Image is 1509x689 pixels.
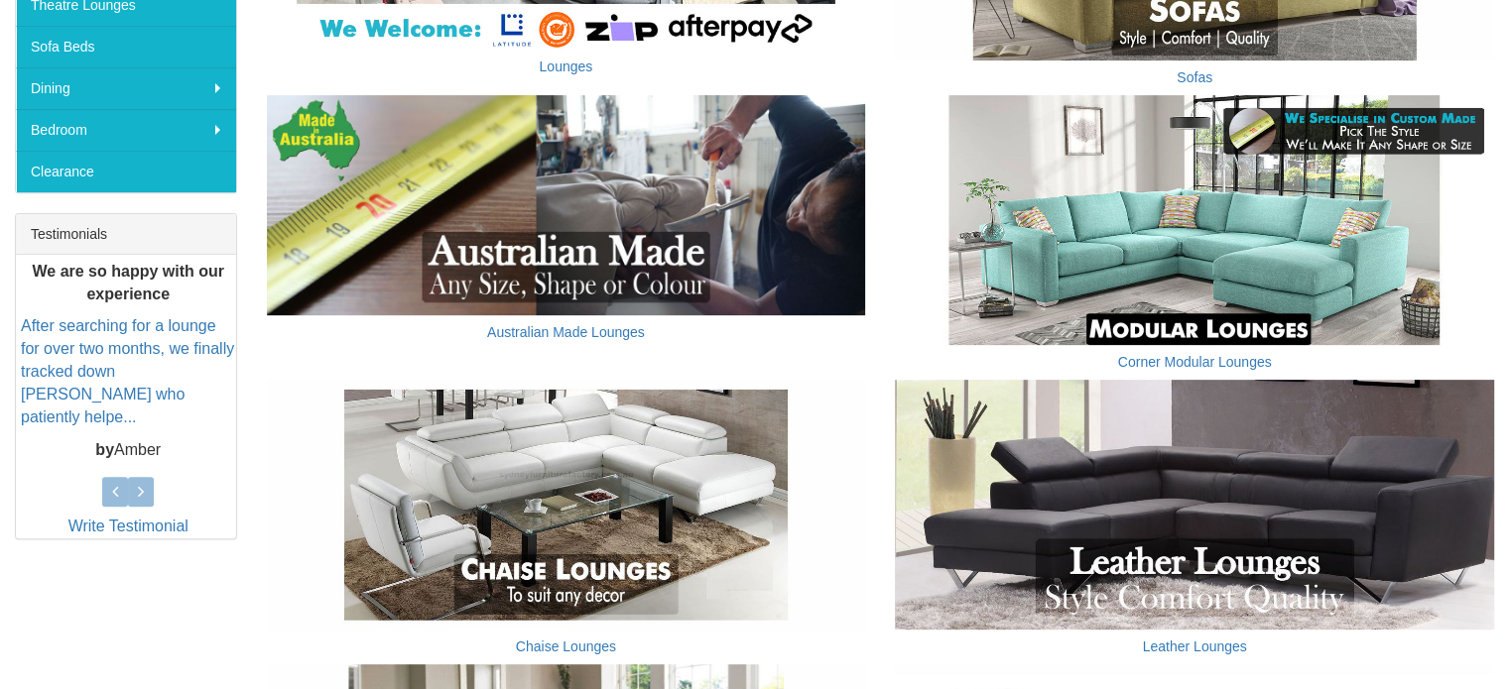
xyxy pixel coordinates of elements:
a: Corner Modular Lounges [1118,354,1272,370]
img: Corner Modular Lounges [895,95,1494,345]
a: Bedroom [16,109,236,151]
img: Australian Made Lounges [267,95,866,314]
b: by [95,440,114,457]
img: Leather Lounges [895,380,1494,630]
a: Clearance [16,151,236,192]
a: Chaise Lounges [516,638,616,654]
a: Lounges [540,58,593,74]
a: Leather Lounges [1143,638,1247,654]
div: Testimonials [16,214,236,255]
a: After searching for a lounge for over two months, we finally tracked down [PERSON_NAME] who patie... [21,317,234,424]
a: Dining [16,67,236,109]
p: Amber [21,438,236,461]
img: Chaise Lounges [267,380,866,630]
a: Australian Made Lounges [487,324,645,340]
b: We are so happy with our experience [32,262,224,301]
a: Sofas [1177,69,1212,85]
a: Sofa Beds [16,26,236,67]
a: Write Testimonial [68,517,189,534]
